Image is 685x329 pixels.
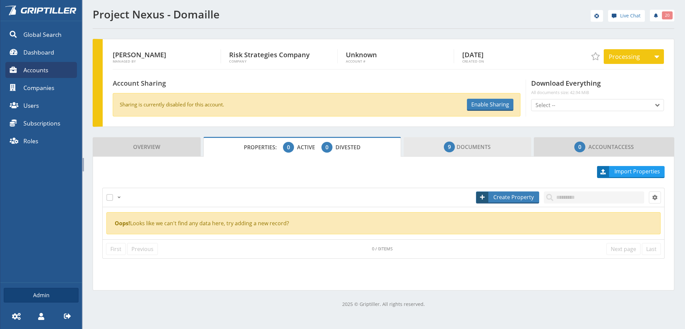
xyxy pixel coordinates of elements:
[346,49,454,63] div: Unknown
[608,10,645,24] div: help
[113,80,166,87] h4: Account Sharing
[591,52,599,60] span: Add to Favorites
[93,301,674,308] p: 2025 © Griptiller. All rights reserved.
[133,140,160,154] span: Overview
[535,101,555,109] span: Select --
[23,137,38,145] span: Roles
[346,60,454,63] span: Account #
[609,52,640,61] span: Processing
[372,246,393,252] div: Click to refresh datatable
[23,101,39,110] span: Users
[467,99,513,111] button: Enable Sharing
[444,140,491,154] span: Documents
[5,44,77,60] a: Dashboard
[229,49,337,63] div: Risk Strategies Company
[645,8,674,22] div: notifications
[574,140,634,154] span: Access
[578,143,581,151] span: 0
[642,243,661,255] a: Last
[380,246,393,252] span: items
[476,191,539,203] a: Create Property
[23,48,54,57] span: Dashboard
[5,133,77,149] a: Roles
[610,167,665,175] span: Import Properties
[448,143,451,151] span: 9
[106,243,661,255] nav: pagination
[604,49,664,64] button: Processing
[462,60,571,63] span: Created On
[106,243,126,255] a: First
[588,143,614,151] span: Account
[115,219,652,227] div: Looks like we can't find any data here, try adding a new record?
[5,97,77,113] a: Users
[620,12,641,19] span: Live Chat
[531,99,664,111] button: Select --
[608,10,645,22] a: Live Chat
[127,243,158,255] a: Previous
[325,143,328,151] span: 0
[531,80,664,95] h4: Download Everything
[23,30,62,39] span: Global Search
[462,49,571,63] div: [DATE]
[115,220,130,227] strong: Oops!
[287,143,290,151] span: 0
[297,144,320,151] span: Active
[23,119,60,128] span: Subscriptions
[229,60,337,63] span: Company
[531,90,664,95] span: All documents size: 42.94 MiB
[597,166,665,178] a: Import Properties
[93,8,380,20] h1: Project Nexus - Domaille
[5,80,77,96] a: Companies
[665,12,670,18] span: 20
[244,144,282,151] span: Properties:
[5,26,77,43] a: Global Search
[23,66,48,74] span: Accounts
[5,62,77,78] a: Accounts
[113,60,220,63] span: Managed By
[591,10,603,24] div: help
[650,10,674,21] a: 20
[23,83,54,92] span: Companies
[4,288,79,303] a: Admin
[106,191,116,201] label: Select All
[606,243,641,255] a: Next page
[489,193,539,201] span: Create Property
[113,49,221,63] div: [PERSON_NAME]
[5,115,77,131] a: Subscriptions
[335,144,361,151] span: Divested
[120,101,224,108] p: Sharing is currently disabled for this account.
